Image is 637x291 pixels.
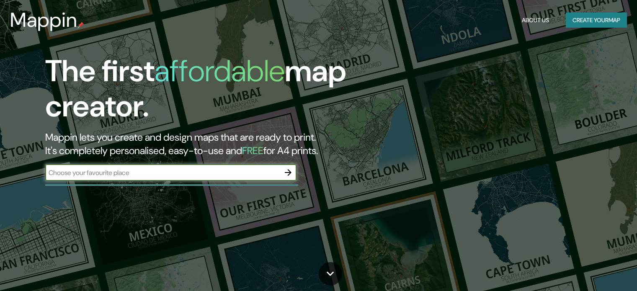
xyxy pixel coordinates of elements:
button: Create yourmap [566,13,627,28]
h5: FREE [242,144,263,157]
h1: The first map creator. [45,54,364,131]
h3: Mappin [10,8,77,32]
h1: affordable [155,52,285,90]
h2: Mappin lets you create and design maps that are ready to print. It's completely personalised, eas... [45,131,364,157]
img: mappin-pin [77,22,84,28]
input: Choose your favourite place [45,168,280,178]
button: About Us [518,13,552,28]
